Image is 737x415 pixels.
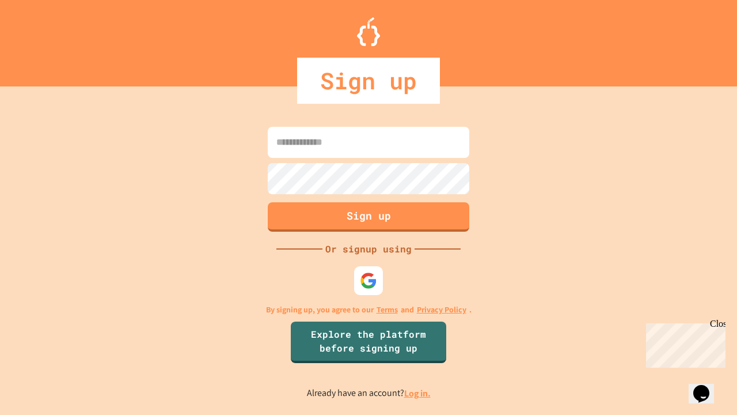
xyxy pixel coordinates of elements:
[5,5,79,73] div: Chat with us now!Close
[268,202,469,232] button: Sign up
[322,242,415,256] div: Or signup using
[404,387,431,399] a: Log in.
[357,17,380,46] img: Logo.svg
[360,272,377,289] img: google-icon.svg
[291,322,446,363] a: Explore the platform before signing up
[689,369,725,403] iframe: chat widget
[307,386,431,401] p: Already have an account?
[266,304,472,316] p: By signing up, you agree to our and .
[377,304,398,316] a: Terms
[297,58,440,104] div: Sign up
[417,304,466,316] a: Privacy Policy
[641,319,725,368] iframe: chat widget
